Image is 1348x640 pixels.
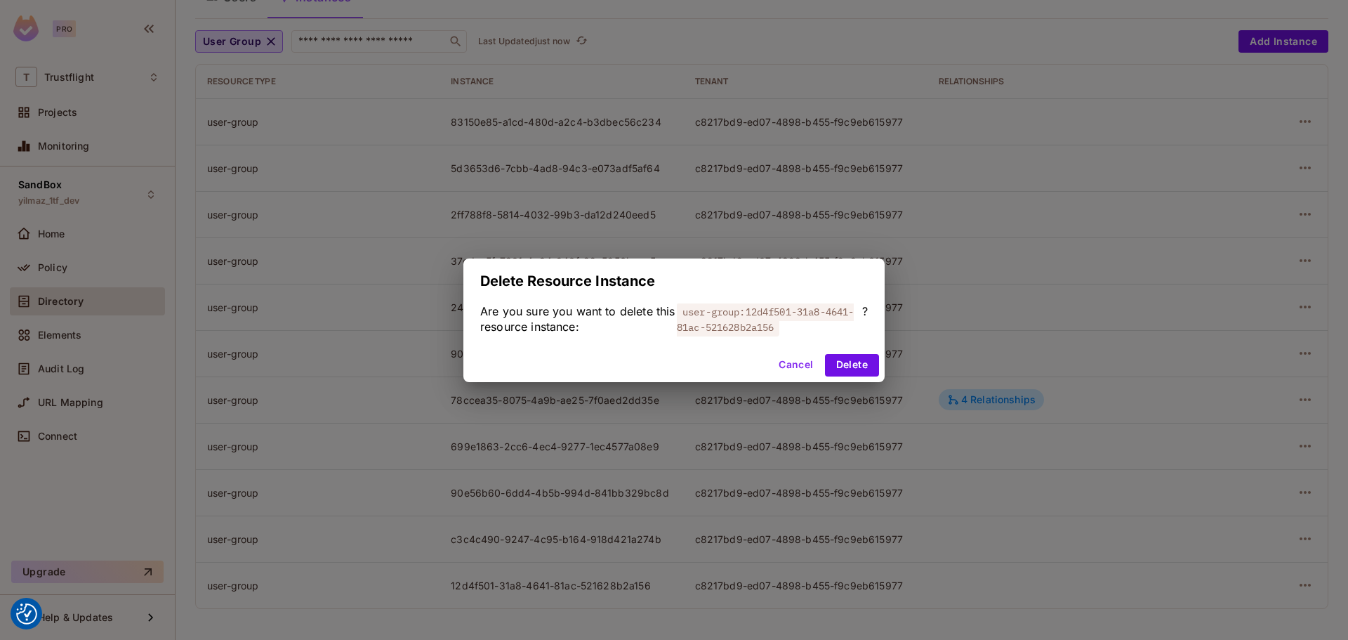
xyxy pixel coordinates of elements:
[773,354,819,377] button: Cancel
[16,603,37,625] button: Consent Preferences
[16,603,37,625] img: Revisit consent button
[677,303,854,337] span: user-group:12d4f501-31a8-4641-81ac-521628b2a156
[825,354,879,377] button: Delete
[480,303,868,334] div: Are you sure you want to delete this resource instance: ?
[463,259,885,303] h2: Delete Resource Instance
